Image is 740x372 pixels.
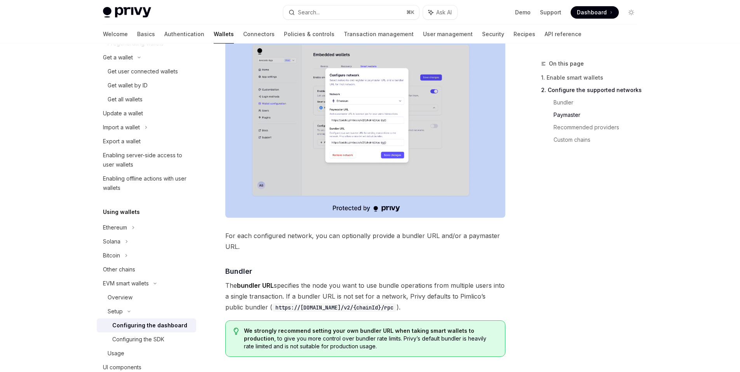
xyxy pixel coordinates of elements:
[237,282,274,289] strong: bundler URL
[97,148,196,172] a: Enabling server-side access to user wallets
[554,109,644,121] a: Paymaster
[344,25,414,43] a: Transaction management
[577,9,607,16] span: Dashboard
[97,134,196,148] a: Export a wallet
[436,9,452,16] span: Ask AI
[515,9,531,16] a: Demo
[103,174,192,193] div: Enabling offline actions with user wallets
[108,95,143,104] div: Get all wallets
[554,134,644,146] a: Custom chains
[214,25,234,43] a: Wallets
[97,262,196,276] a: Other chains
[97,92,196,106] a: Get all wallets
[103,265,135,274] div: Other chains
[103,137,141,146] div: Export a wallet
[423,5,457,19] button: Ask AI
[225,266,252,276] span: Bundler
[164,25,204,43] a: Authentication
[103,109,143,118] div: Update a wallet
[482,25,504,43] a: Security
[540,9,561,16] a: Support
[298,8,320,17] div: Search...
[97,332,196,346] a: Configuring the SDK
[284,25,334,43] a: Policies & controls
[108,81,148,90] div: Get wallet by ID
[283,5,419,19] button: Search...⌘K
[545,25,582,43] a: API reference
[97,106,196,120] a: Update a wallet
[97,346,196,360] a: Usage
[103,223,127,232] div: Ethereum
[541,84,644,96] a: 2. Configure the supported networks
[514,25,535,43] a: Recipes
[571,6,619,19] a: Dashboard
[233,328,239,335] svg: Tip
[244,327,497,350] span: , to give you more control over bundler rate limits. Privy’s default bundler is heavily rate limi...
[225,280,505,313] span: The specifies the node you want to use bundle operations from multiple users into a single transa...
[225,230,505,252] span: For each configured network, you can optionally provide a bundler URL and/or a paymaster URL.
[272,303,397,312] code: https://[DOMAIN_NAME]/v2/{chainId}/rpc
[112,335,164,344] div: Configuring the SDK
[97,318,196,332] a: Configuring the dashboard
[554,96,644,109] a: Bundler
[97,172,196,195] a: Enabling offline actions with user wallets
[97,64,196,78] a: Get user connected wallets
[243,25,275,43] a: Connectors
[103,363,141,372] div: UI components
[225,33,505,218] img: Sample enable smart wallets
[406,9,414,16] span: ⌘ K
[108,307,123,316] div: Setup
[103,53,133,62] div: Get a wallet
[103,25,128,43] a: Welcome
[103,207,140,217] h5: Using wallets
[423,25,473,43] a: User management
[103,123,140,132] div: Import a wallet
[549,59,584,68] span: On this page
[108,293,132,302] div: Overview
[103,279,149,288] div: EVM smart wallets
[97,290,196,304] a: Overview
[103,151,192,169] div: Enabling server-side access to user wallets
[112,321,187,330] div: Configuring the dashboard
[137,25,155,43] a: Basics
[554,121,644,134] a: Recommended providers
[103,7,151,18] img: light logo
[108,349,124,358] div: Usage
[244,327,474,342] strong: We strongly recommend setting your own bundler URL when taking smart wallets to production
[625,6,637,19] button: Toggle dark mode
[541,71,644,84] a: 1. Enable smart wallets
[108,67,178,76] div: Get user connected wallets
[103,237,120,246] div: Solana
[103,251,120,260] div: Bitcoin
[97,78,196,92] a: Get wallet by ID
